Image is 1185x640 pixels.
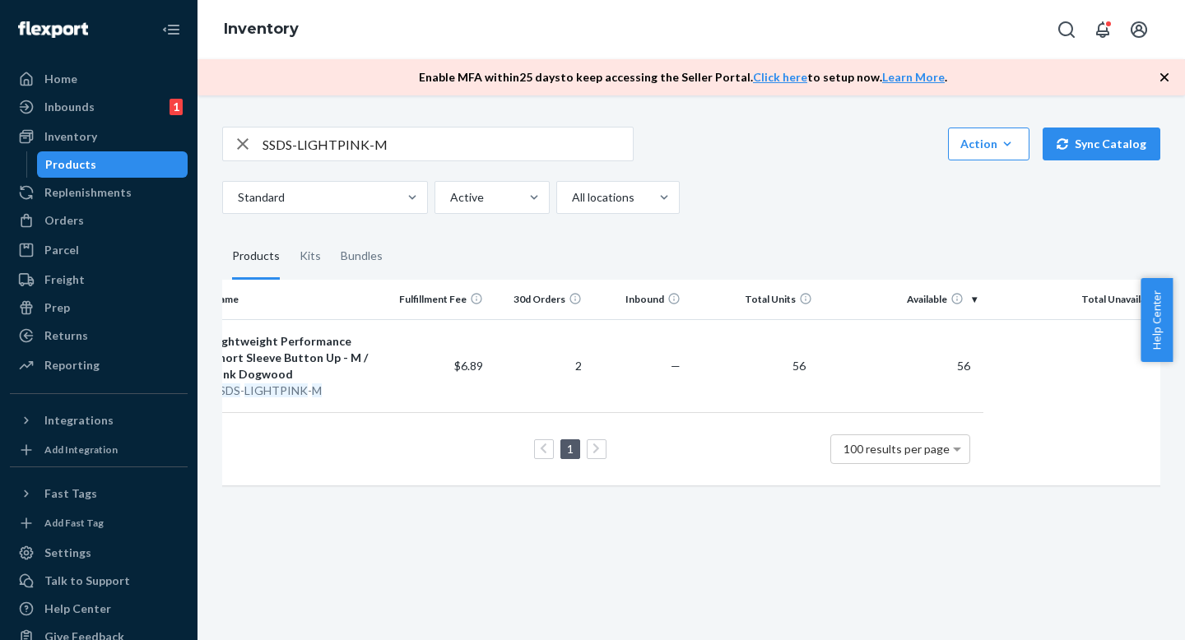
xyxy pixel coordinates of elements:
em: LIGHTPINK [244,383,308,397]
th: Name [206,280,391,319]
a: Replenishments [10,179,188,206]
img: Flexport logo [18,21,88,38]
a: Inventory [10,123,188,150]
a: Add Integration [10,440,188,460]
th: Inbound [588,280,687,319]
th: 30d Orders [490,280,588,319]
a: Help Center [10,596,188,622]
div: Reporting [44,357,100,373]
a: Home [10,66,188,92]
input: All locations [570,189,572,206]
span: 1 [1156,359,1176,373]
a: Page 1 is your current page [564,442,577,456]
div: Settings [44,545,91,561]
div: Kits [300,234,321,280]
td: 2 [490,319,588,412]
div: Orders [44,212,84,229]
div: Lightweight Performance Short Sleeve Button Up - M / Pink Dogwood [212,333,384,383]
a: Talk to Support [10,568,188,594]
a: Inventory [224,20,299,38]
div: Parcel [44,242,79,258]
span: 56 [950,359,977,373]
a: Inbounds1 [10,94,188,120]
div: Talk to Support [44,573,130,589]
a: Click here [753,70,807,84]
a: Products [37,151,188,178]
div: Products [232,234,280,280]
button: Integrations [10,407,188,434]
a: Returns [10,322,188,349]
em: M [312,383,322,397]
div: Freight [44,271,85,288]
th: Available [819,280,983,319]
div: Products [45,156,96,173]
button: Open account menu [1122,13,1155,46]
span: 100 results per page [843,442,950,456]
a: Orders [10,207,188,234]
em: SSDS [212,383,240,397]
button: Open notifications [1086,13,1119,46]
p: Enable MFA within 25 days to keep accessing the Seller Portal. to setup now. . [419,69,947,86]
div: Prep [44,299,70,316]
a: Learn More [882,70,945,84]
div: Home [44,71,77,87]
div: 1 [170,99,183,115]
button: Action [948,128,1029,160]
a: Freight [10,267,188,293]
input: Standard [236,189,238,206]
button: Sync Catalog [1043,128,1160,160]
div: Inventory [44,128,97,145]
th: Total Units [687,280,819,319]
a: Parcel [10,237,188,263]
div: Integrations [44,412,114,429]
button: Open Search Box [1050,13,1083,46]
span: $6.89 [454,359,483,373]
span: 56 [786,359,812,373]
ol: breadcrumbs [211,6,312,53]
th: Fulfillment Fee [391,280,490,319]
a: Prep [10,294,188,321]
div: Inbounds [44,99,95,115]
div: Fast Tags [44,485,97,502]
button: Close Navigation [155,13,188,46]
div: Action [960,136,1017,152]
div: Bundles [341,234,383,280]
div: Add Integration [44,443,118,457]
div: - - [212,383,384,399]
div: Returns [44,327,88,344]
a: Reporting [10,352,188,378]
div: Replenishments [44,184,132,201]
input: Search inventory by name or sku [263,128,633,160]
div: Add Fast Tag [44,516,104,530]
button: Help Center [1141,278,1173,362]
input: Active [448,189,450,206]
a: Settings [10,540,188,566]
div: Help Center [44,601,111,617]
a: Add Fast Tag [10,513,188,533]
span: — [671,359,681,373]
button: Fast Tags [10,480,188,507]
